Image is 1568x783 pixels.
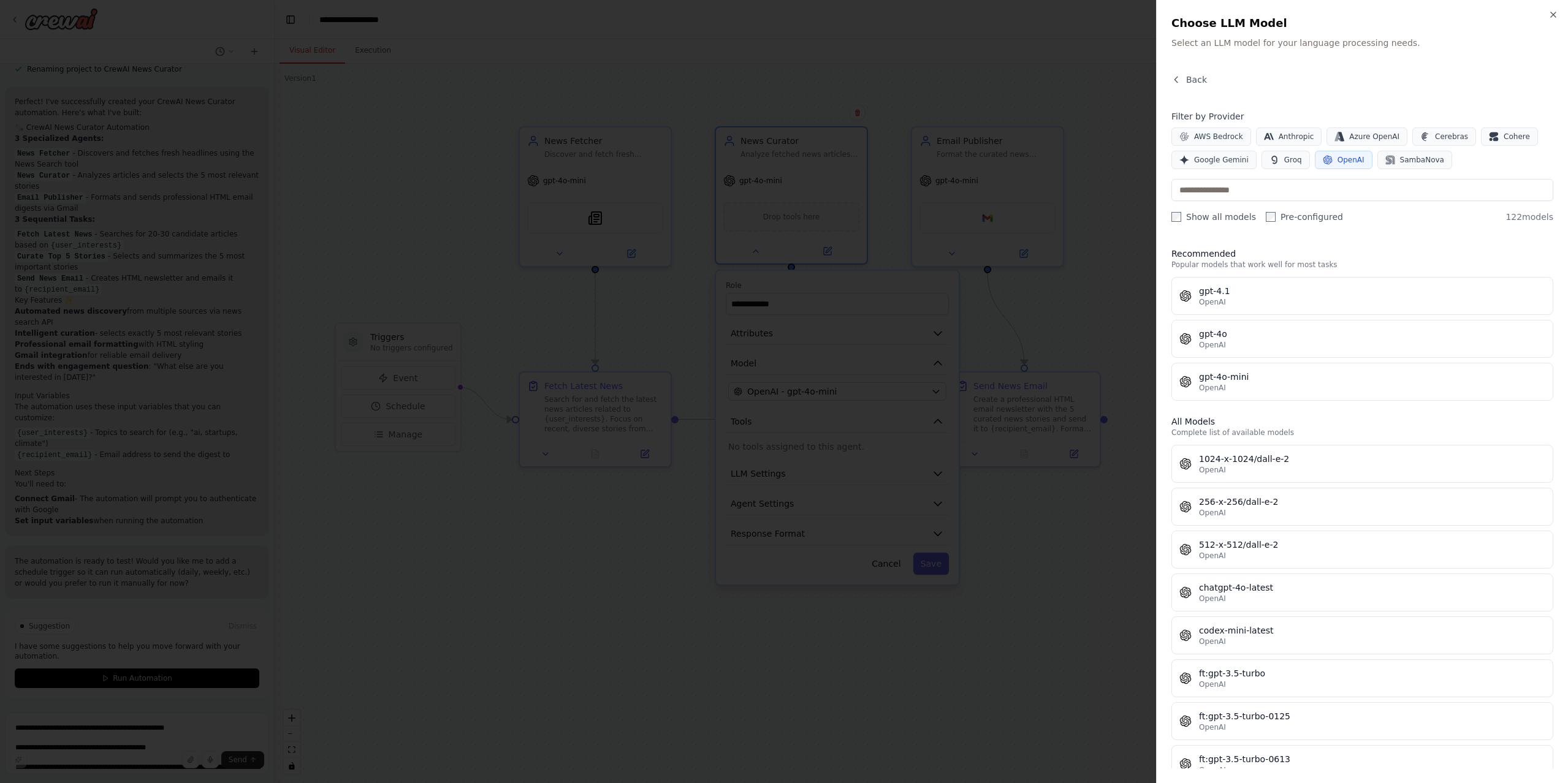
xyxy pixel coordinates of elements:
[1171,15,1553,32] h2: Choose LLM Model
[1349,132,1399,142] span: Azure OpenAI
[1171,151,1257,169] button: Google Gemini
[1199,594,1226,603] span: OpenAI
[1199,722,1226,732] span: OpenAI
[1199,551,1226,561] span: OpenAI
[1481,127,1538,146] button: Cohere
[1199,637,1226,646] span: OpenAI
[1199,753,1545,765] div: ft:gpt-3.5-turbo-0613
[1171,745,1553,783] button: ft:gpt-3.5-turbo-0613OpenAI
[1199,710,1545,722] div: ft:gpt-3.5-turbo-0125
[1171,415,1553,428] h3: All Models
[1326,127,1407,146] button: Azure OpenAI
[1262,151,1310,169] button: Groq
[1199,285,1545,297] div: gpt-4.1
[1284,155,1302,165] span: Groq
[1412,127,1476,146] button: Cerebras
[1199,383,1226,393] span: OpenAI
[1199,340,1226,350] span: OpenAI
[1377,151,1452,169] button: SambaNova
[1199,496,1545,508] div: 256-x-256/dall-e-2
[1171,573,1553,611] button: chatgpt-4o-latestOpenAI
[1171,616,1553,654] button: codex-mini-latestOpenAI
[1171,110,1553,123] h4: Filter by Provider
[1171,74,1207,86] button: Back
[1199,581,1545,594] div: chatgpt-4o-latest
[1435,132,1468,142] span: Cerebras
[1199,765,1226,775] span: OpenAI
[1199,667,1545,679] div: ft:gpt-3.5-turbo
[1171,320,1553,358] button: gpt-4oOpenAI
[1194,155,1249,165] span: Google Gemini
[1256,127,1322,146] button: Anthropic
[1199,679,1226,689] span: OpenAI
[1171,488,1553,526] button: 256-x-256/dall-e-2OpenAI
[1199,624,1545,637] div: codex-mini-latest
[1266,211,1343,223] label: Pre-configured
[1504,132,1530,142] span: Cohere
[1186,74,1207,86] span: Back
[1199,371,1545,383] div: gpt-4o-mini
[1171,277,1553,315] button: gpt-4.1OpenAI
[1194,132,1243,142] span: AWS Bedrock
[1171,659,1553,697] button: ft:gpt-3.5-turboOpenAI
[1171,212,1181,222] input: Show all models
[1171,127,1251,146] button: AWS Bedrock
[1171,428,1553,437] p: Complete list of available models
[1171,248,1553,260] h3: Recommended
[1199,465,1226,475] span: OpenAI
[1199,508,1226,518] span: OpenAI
[1338,155,1364,165] span: OpenAI
[1199,539,1545,551] div: 512-x-512/dall-e-2
[1171,445,1553,483] button: 1024-x-1024/dall-e-2OpenAI
[1171,260,1553,270] p: Popular models that work well for most tasks
[1315,151,1372,169] button: OpenAI
[1171,363,1553,401] button: gpt-4o-miniOpenAI
[1199,453,1545,465] div: 1024-x-1024/dall-e-2
[1199,297,1226,307] span: OpenAI
[1505,211,1553,223] span: 122 models
[1171,531,1553,569] button: 512-x-512/dall-e-2OpenAI
[1199,328,1545,340] div: gpt-4o
[1400,155,1444,165] span: SambaNova
[1279,132,1314,142] span: Anthropic
[1171,211,1256,223] label: Show all models
[1266,212,1276,222] input: Pre-configured
[1171,37,1553,49] p: Select an LLM model for your language processing needs.
[1171,702,1553,740] button: ft:gpt-3.5-turbo-0125OpenAI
